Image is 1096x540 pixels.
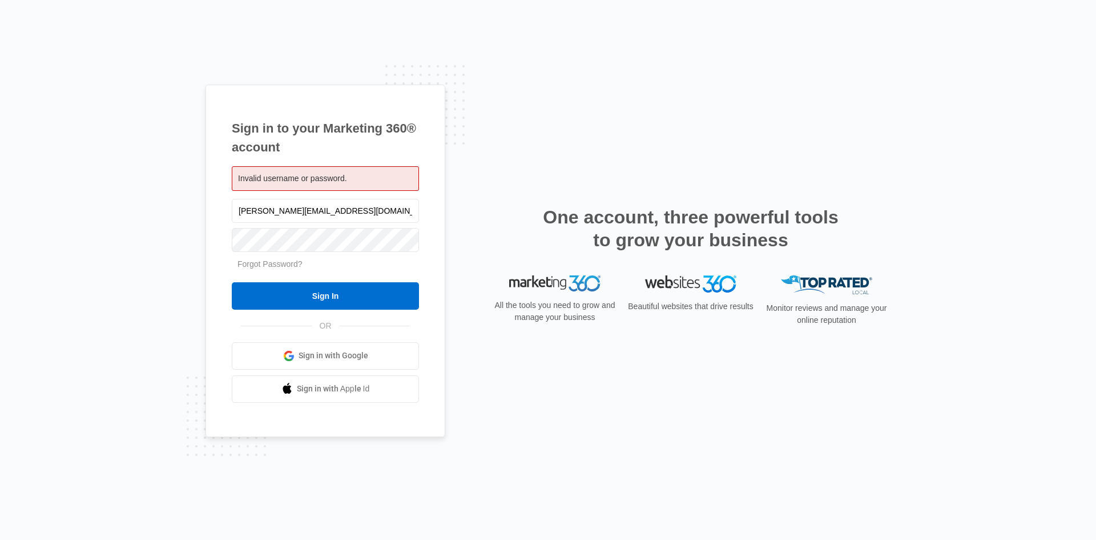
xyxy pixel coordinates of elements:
[232,282,419,310] input: Sign In
[509,275,601,291] img: Marketing 360
[539,206,842,251] h2: One account, three powerful tools to grow your business
[781,275,872,294] img: Top Rated Local
[312,320,340,332] span: OR
[491,299,619,323] p: All the tools you need to grow and manage your business
[232,119,419,157] h1: Sign in to your Marketing 360® account
[232,342,419,370] a: Sign in with Google
[238,174,347,183] span: Invalid username or password.
[763,302,890,326] p: Monitor reviews and manage your online reputation
[297,383,370,395] span: Sign in with Apple Id
[237,259,303,269] a: Forgot Password?
[299,350,368,362] span: Sign in with Google
[627,301,755,313] p: Beautiful websites that drive results
[232,199,419,223] input: Email
[232,375,419,403] a: Sign in with Apple Id
[645,275,736,292] img: Websites 360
